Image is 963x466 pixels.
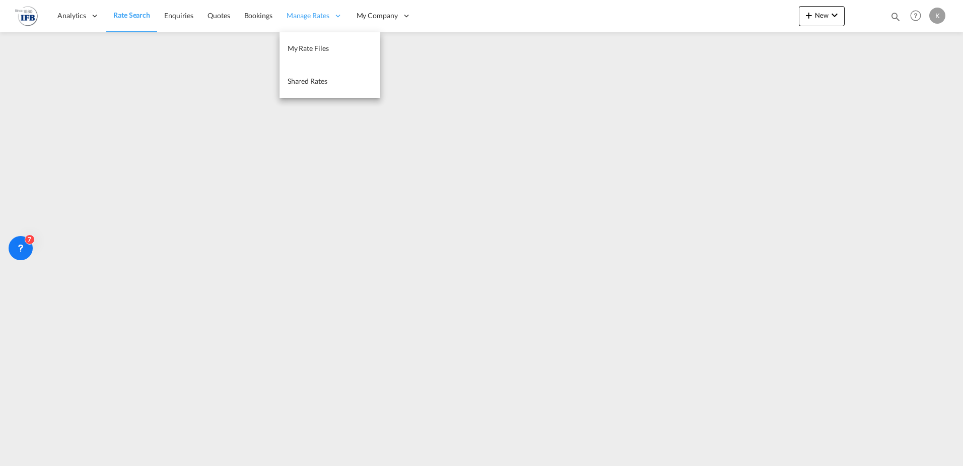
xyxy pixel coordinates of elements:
span: Quotes [208,11,230,20]
div: Help [907,7,929,25]
md-icon: icon-chevron-down [829,9,841,21]
a: My Rate Files [280,32,380,65]
span: Enquiries [164,11,193,20]
span: New [803,11,841,19]
div: icon-magnify [890,11,901,26]
button: icon-plus 400-fgNewicon-chevron-down [799,6,845,26]
a: Shared Rates [280,65,380,98]
span: Help [907,7,924,24]
span: Bookings [244,11,272,20]
md-icon: icon-plus 400-fg [803,9,815,21]
span: My Company [357,11,398,21]
md-icon: icon-magnify [890,11,901,22]
span: Rate Search [113,11,150,19]
div: K [929,8,945,24]
span: My Rate Files [288,44,329,52]
img: b4b53bb0256b11ee9ca18b7abc72fd7f.png [15,5,38,27]
span: Shared Rates [288,77,327,85]
span: Analytics [57,11,86,21]
span: Manage Rates [287,11,329,21]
